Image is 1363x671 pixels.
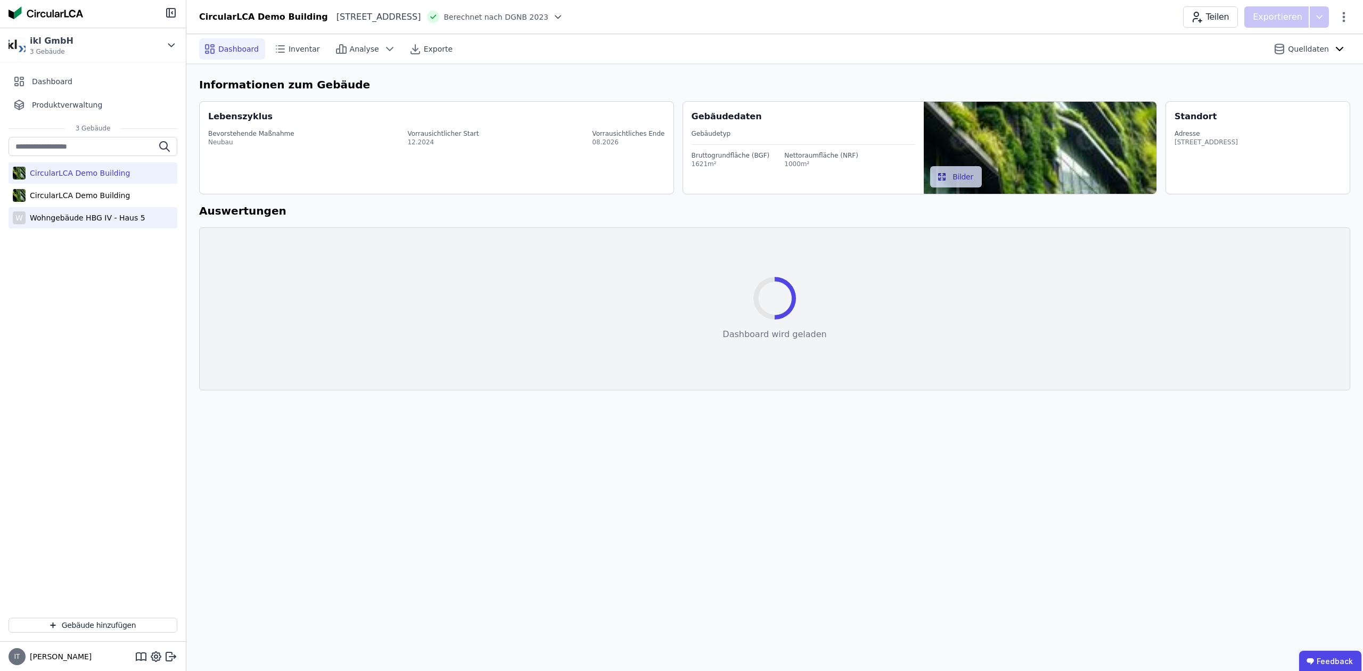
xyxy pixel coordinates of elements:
img: ikl GmbH [9,37,26,54]
button: Bilder [930,166,982,187]
span: Dashboard [32,76,72,87]
span: [PERSON_NAME] [26,651,92,662]
span: Analyse [350,44,379,54]
div: 1000m² [784,160,858,168]
span: Produktverwaltung [32,100,102,110]
div: ikl GmbH [30,35,73,47]
span: IT [14,653,20,660]
div: Bruttogrundfläche (BGF) [692,151,770,160]
div: Vorrausichtlicher Start [407,129,479,138]
div: Bevorstehende Maßnahme [208,129,294,138]
span: Exporte [424,44,453,54]
span: Dashboard [218,44,259,54]
div: 12.2024 [407,138,479,146]
p: Exportieren [1253,11,1304,23]
div: 1621m² [692,160,770,168]
div: Standort [1175,110,1217,123]
span: Quelldaten [1288,44,1329,54]
div: CircularLCA Demo Building [199,11,328,23]
span: 3 Gebäude [30,47,73,56]
button: Gebäude hinzufügen [9,618,177,633]
button: Teilen [1183,6,1238,28]
div: W [13,211,26,224]
div: Dashboard wird geladen [722,328,826,341]
div: [STREET_ADDRESS] [328,11,421,23]
div: Vorrausichtliches Ende [592,129,664,138]
h6: Auswertungen [199,203,1350,219]
div: CircularLCA Demo Building [26,190,130,201]
div: Adresse [1175,129,1238,138]
span: Berechnet nach DGNB 2023 [444,12,548,22]
span: 3 Gebäude [65,124,121,133]
span: Inventar [289,44,320,54]
div: Gebäudedaten [692,110,924,123]
img: CircularLCA Demo Building [13,165,26,182]
h6: Informationen zum Gebäude [199,77,1350,93]
div: Nettoraumfläche (NRF) [784,151,858,160]
img: CircularLCA Demo Building [13,187,26,204]
div: [STREET_ADDRESS] [1175,138,1238,146]
div: Lebenszyklus [208,110,273,123]
div: Gebäudetyp [692,129,916,138]
div: 08.2026 [592,138,664,146]
div: Wohngebäude HBG IV - Haus 5 [26,212,145,223]
img: Concular [9,6,83,19]
div: Neubau [208,138,294,146]
div: CircularLCA Demo Building [26,168,130,178]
